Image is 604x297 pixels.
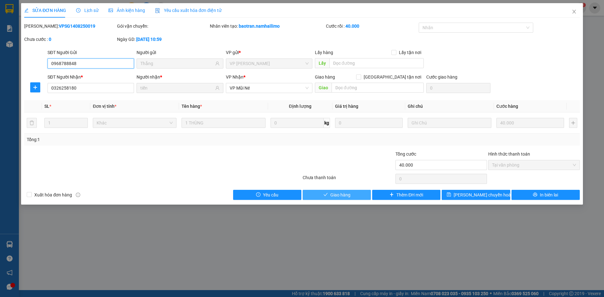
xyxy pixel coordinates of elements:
button: exclamation-circleYêu cầu [233,190,301,200]
span: Giá trị hàng [335,104,358,109]
span: clock-circle [76,8,81,13]
span: info-circle [76,193,80,197]
span: Lấy [315,58,329,68]
button: plus [30,82,40,92]
span: Ảnh kiện hàng [109,8,145,13]
span: VP Mũi Né [230,83,309,93]
th: Ghi chú [405,100,494,113]
input: Dọc đường [329,58,424,68]
label: Cước giao hàng [426,74,457,80]
input: Tên người gửi [140,60,214,67]
span: Khác [97,118,173,128]
span: Cước hàng [496,104,518,109]
span: user [215,61,220,66]
div: Người gửi [137,49,223,56]
div: Nhân viên tạo: [210,23,325,30]
b: VPSG1408250019 [59,24,95,29]
span: user [215,86,220,90]
div: Gói vận chuyển: [117,23,209,30]
span: Giao hàng [330,191,350,198]
span: Lấy tận nơi [396,49,424,56]
span: Giao [315,83,332,93]
div: VP gửi [226,49,312,56]
div: Chưa thanh toán [302,174,395,185]
div: SĐT Người Gửi [48,49,134,56]
span: Tổng cước [395,151,416,157]
span: Lịch sử [76,8,98,13]
input: Cước giao hàng [426,83,490,93]
span: plus [389,192,394,197]
input: Ghi Chú [408,118,491,128]
span: Giao hàng [315,74,335,80]
span: VP Phạm Ngũ Lão [230,59,309,68]
button: printerIn biên lai [512,190,580,200]
span: Xuất hóa đơn hàng [32,191,75,198]
span: In biên lai [540,191,558,198]
button: plusThêm ĐH mới [372,190,440,200]
b: baotran.namhailimo [239,24,280,29]
div: Ngày GD: [117,36,209,43]
div: Chưa cước : [24,36,116,43]
b: [DATE] 10:59 [136,37,162,42]
span: picture [109,8,113,13]
span: Yêu cầu [263,191,278,198]
span: printer [533,192,537,197]
span: Đơn vị tính [93,104,116,109]
div: SĐT Người Nhận [48,74,134,80]
button: plus [569,118,577,128]
span: [GEOGRAPHIC_DATA] tận nơi [361,74,424,80]
span: Tên hàng [182,104,202,109]
input: Tên người nhận [140,85,214,91]
span: Yêu cầu xuất hóa đơn điện tử [155,8,221,13]
input: 0 [335,118,403,128]
span: Lấy hàng [315,50,333,55]
img: icon [155,8,160,13]
span: SỬA ĐƠN HÀNG [24,8,66,13]
b: 0 [49,37,51,42]
input: 0 [496,118,564,128]
span: plus [31,85,40,90]
div: Tổng: 1 [27,136,233,143]
span: Tại văn phòng [492,160,576,170]
span: Định lượng [289,104,311,109]
div: [PERSON_NAME]: [24,23,116,30]
span: exclamation-circle [256,192,260,197]
div: Cước rồi : [326,23,417,30]
button: checkGiao hàng [303,190,371,200]
label: Hình thức thanh toán [488,151,530,157]
span: kg [324,118,330,128]
span: Thêm ĐH mới [396,191,423,198]
span: save [447,192,451,197]
span: close [572,9,577,14]
button: Close [565,3,583,21]
span: SL [44,104,49,109]
input: VD: Bàn, Ghế [182,118,265,128]
span: check [323,192,328,197]
div: Người nhận [137,74,223,80]
button: delete [27,118,37,128]
input: Dọc đường [332,83,424,93]
button: save[PERSON_NAME] chuyển hoàn [442,190,510,200]
span: edit [24,8,29,13]
span: VP Nhận [226,74,243,80]
span: [PERSON_NAME] chuyển hoàn [454,191,513,198]
b: 40.000 [345,24,359,29]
